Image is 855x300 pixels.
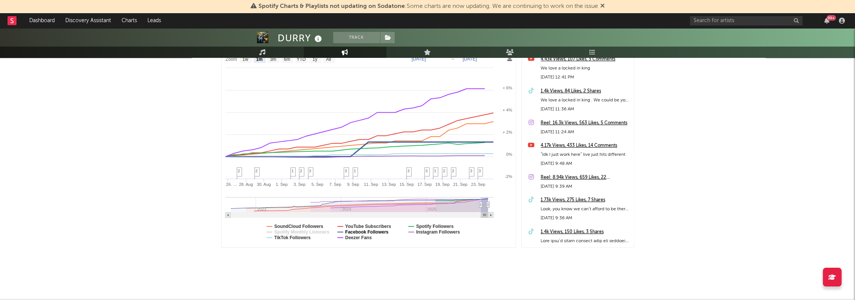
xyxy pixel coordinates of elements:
div: [DATE] 9:39 AM [541,182,630,191]
span: 2 [238,169,240,173]
div: [DATE] 12:41 PM [541,73,630,82]
text: 1m [256,57,262,62]
text: SoundCloud Followers [274,224,323,229]
div: We love a locked in king [541,64,630,73]
text: 6m [284,57,290,62]
a: 4.43k Views, 107 Likes, 3 Comments [541,55,630,64]
text: 21. Sep [453,182,467,187]
span: 3 [345,169,347,173]
text: Facebook Followers [345,229,388,235]
a: 1.4k Views, 150 Likes, 3 Shares [541,228,630,237]
div: [DATE] 11:36 AM [541,105,630,114]
div: [DATE] 11:24 AM [541,128,630,137]
div: [DATE] 9:48 AM [541,159,630,168]
text: 9. Sep [347,182,359,187]
span: 1 [354,169,356,173]
a: Dashboard [24,13,60,28]
text: 30. Aug [257,182,270,187]
a: 1.4k Views, 84 Likes, 2 Shares [541,87,630,96]
text: TikTok Followers [274,235,311,240]
button: Track [333,32,380,43]
a: 4.17k Views, 433 Likes, 14 Comments [541,141,630,150]
text: YTD [296,57,305,62]
span: 1 [292,169,294,173]
text: [DATE] [463,56,477,62]
text: YouTube Subscribers [345,224,391,229]
div: 99 + [826,15,836,21]
text: 1y [312,57,317,62]
div: We love a locked in king . We could be your frozen burrito. Affordable. Delicious. Filled of lava... [541,96,630,105]
text: 3. Sep [293,182,305,187]
text: 15. Sep [399,182,413,187]
text: 7. Sep [329,182,341,187]
span: 2 [255,169,258,173]
span: Spotify Charts & Playlists not updating on Sodatone [258,3,405,9]
span: 2 [300,169,302,173]
text: Spotify Monthly Listeners [274,229,329,235]
span: 3 [407,169,410,173]
span: 3 [470,169,472,173]
span: 3 [425,169,428,173]
text: 17. Sep [417,182,431,187]
button: 99+ [824,18,829,24]
div: DURRY [278,32,324,44]
div: Lore ipsu’d sitam consect adip eli seddoeius tempor incidid. Ut labor etd magn aliquae admini ven... [541,237,630,246]
span: 2 [443,169,445,173]
text: 26. … [226,182,237,187]
text: 0% [506,152,512,157]
text: 23. Sep [471,182,485,187]
text: 11. Sep [364,182,378,187]
text: 5. Sep [311,182,323,187]
span: 2 [452,169,454,173]
div: [DATE] 11:34 AM [541,246,630,255]
text: 1w [242,57,248,62]
a: Discovery Assistant [60,13,116,28]
text: Deezer Fans [345,235,371,240]
a: Reel: 8.94k Views, 659 Likes, 22 Comments [541,173,630,182]
text: All [326,57,331,62]
text: Zoom [225,57,237,62]
span: 3 [309,169,311,173]
a: Charts [116,13,142,28]
text: 19. Sep [435,182,449,187]
span: Dismiss [600,3,605,9]
text: 1. Sep [275,182,287,187]
div: [DATE] 9:36 AM [541,214,630,223]
a: 1.73k Views, 275 Likes, 7 Shares [541,196,630,205]
span: 1 [434,169,436,173]
text: Spotify Followers [416,224,453,229]
text: 3m [270,57,276,62]
text: 28. Aug [239,182,252,187]
text: + 4% [502,108,512,112]
a: Leads [142,13,166,28]
span: : Some charts are now updating. We are continuing to work on the issue [258,3,598,9]
text: → [450,56,455,62]
text: -2% [505,174,512,179]
text: Instagram Followers [416,229,460,235]
text: 13. Sep [382,182,396,187]
input: Search for artists [690,16,802,26]
div: “Idk I just work here” live just hits different [541,150,630,159]
text: [DATE] [412,56,426,62]
span: 3 [479,169,481,173]
text: + 6% [502,86,512,90]
div: Look, you know we can’t afford to be there, and the people next to you probably can’t afford it e... [541,205,630,214]
text: + 2% [502,130,512,134]
a: Reel: 16.3k Views, 563 Likes, 5 Comments [541,119,630,128]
